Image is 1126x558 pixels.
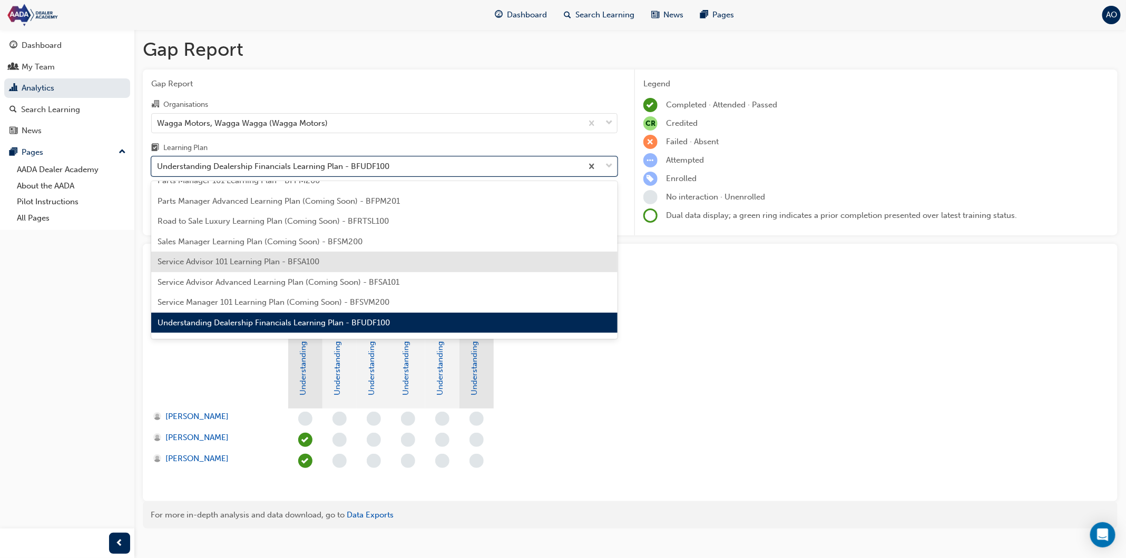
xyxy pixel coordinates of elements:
[5,3,126,27] img: Trak
[332,412,347,426] span: learningRecordVerb_NONE-icon
[1090,522,1115,547] div: Open Intercom Messenger
[712,9,734,21] span: Pages
[165,411,229,423] span: [PERSON_NAME]
[643,153,658,167] span: learningRecordVerb_ATTEMPT-icon
[401,412,415,426] span: learningRecordVerb_NONE-icon
[22,39,62,52] div: Dashboard
[651,8,659,22] span: news-icon
[4,143,130,162] button: Pages
[153,453,278,465] a: [PERSON_NAME]
[575,9,634,21] span: Search Learning
[9,41,17,51] span: guage-icon
[151,78,618,90] span: Gap Report
[605,160,613,173] span: down-icon
[507,9,547,21] span: Dashboard
[158,257,319,266] span: Service Advisor 101 Learning Plan - BFSA100
[9,126,17,136] span: news-icon
[643,78,1109,90] div: Legend
[1102,6,1121,24] button: AO
[163,99,208,110] div: Organisations
[564,8,571,22] span: search-icon
[1106,9,1117,21] span: AO
[367,454,381,468] span: learningRecordVerb_NONE-icon
[157,117,328,129] div: Wagga Motors, Wagga Wagga (Wagga Motors)
[700,8,708,22] span: pages-icon
[495,8,503,22] span: guage-icon
[435,412,449,426] span: learningRecordVerb_NONE-icon
[13,210,130,226] a: All Pages
[643,98,658,112] span: learningRecordVerb_COMPLETE-icon
[151,144,159,153] span: learningplan-icon
[158,297,389,307] span: Service Manager 101 Learning Plan (Coming Soon) - BFSVM200
[165,432,229,444] span: [PERSON_NAME]
[119,145,126,159] span: up-icon
[469,412,484,426] span: learningRecordVerb_NONE-icon
[157,161,389,173] div: Understanding Dealership Financials Learning Plan - BFUDF100
[605,116,613,130] span: down-icon
[401,454,415,468] span: learningRecordVerb_NONE-icon
[663,9,683,21] span: News
[4,34,130,143] button: DashboardMy TeamAnalyticsSearch LearningNews
[4,57,130,77] a: My Team
[401,433,415,447] span: learningRecordVerb_NONE-icon
[4,100,130,119] a: Search Learning
[435,454,449,468] span: learningRecordVerb_NONE-icon
[666,174,697,183] span: Enrolled
[486,4,555,26] a: guage-iconDashboard
[153,432,278,444] a: [PERSON_NAME]
[9,63,17,72] span: people-icon
[666,137,719,146] span: Failed · Absent
[21,104,80,116] div: Search Learning
[435,433,449,447] span: learningRecordVerb_NONE-icon
[643,116,658,131] span: null-icon
[643,135,658,149] span: learningRecordVerb_FAIL-icon
[643,172,658,186] span: learningRecordVerb_ENROLL-icon
[298,412,312,426] span: learningRecordVerb_NONE-icon
[158,237,363,246] span: Sales Manager Learning Plan (Coming Soon) - BFSM200
[666,192,765,202] span: No interaction · Unenrolled
[643,4,692,26] a: news-iconNews
[163,143,208,153] div: Learning Plan
[158,318,390,327] span: Understanding Dealership Financials Learning Plan - BFUDF100
[555,4,643,26] a: search-iconSearch Learning
[165,453,229,465] span: [PERSON_NAME]
[22,61,55,73] div: My Team
[22,125,42,137] div: News
[158,176,320,185] span: Parts Manager 101 Learning Plan - BFPM200
[4,121,130,141] a: News
[4,36,130,55] a: Dashboard
[666,155,704,165] span: Attempted
[367,412,381,426] span: learningRecordVerb_NONE-icon
[143,38,1118,61] h1: Gap Report
[22,146,43,158] div: Pages
[158,196,400,206] span: Parts Manager Advanced Learning Plan (Coming Soon) - BFPM201
[153,411,278,423] a: [PERSON_NAME]
[13,178,130,194] a: About the AADA
[469,454,484,468] span: learningRecordVerb_NONE-icon
[666,100,777,109] span: Completed · Attended · Passed
[158,338,388,347] span: Workshop Controller Learning Plan (Coming Soon) - BFWC100
[469,433,484,447] span: learningRecordVerb_NONE-icon
[643,190,658,204] span: learningRecordVerb_NONE-icon
[13,194,130,210] a: Pilot Instructions
[9,105,17,115] span: search-icon
[158,216,389,226] span: Road to Sale Luxury Learning Plan (Coming Soon) - BFRTSL100
[332,454,347,468] span: learningRecordVerb_NONE-icon
[116,537,124,550] span: prev-icon
[298,454,312,468] span: learningRecordVerb_PASS-icon
[666,118,698,128] span: Credited
[332,433,347,447] span: learningRecordVerb_NONE-icon
[13,162,130,178] a: AADA Dealer Academy
[9,148,17,157] span: pages-icon
[151,100,159,109] span: organisation-icon
[9,84,17,93] span: chart-icon
[158,277,399,287] span: Service Advisor Advanced Learning Plan (Coming Soon) - BFSA101
[4,78,130,98] a: Analytics
[298,433,312,447] span: learningRecordVerb_PASS-icon
[666,211,1017,220] span: Dual data display; a green ring indicates a prior completion presented over latest training status.
[367,433,381,447] span: learningRecordVerb_NONE-icon
[151,509,1110,521] div: For more in-depth analysis and data download, go to
[692,4,742,26] a: pages-iconPages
